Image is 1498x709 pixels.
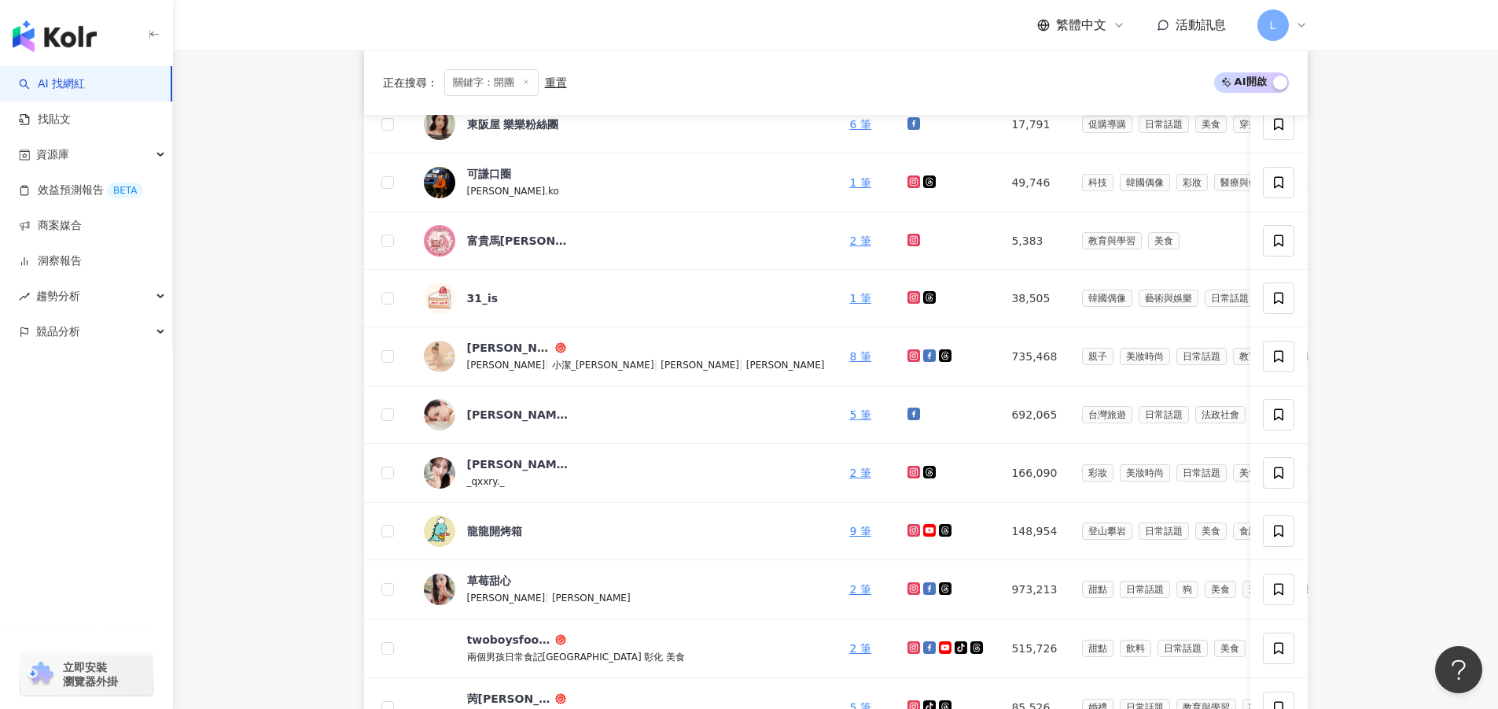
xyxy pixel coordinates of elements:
a: KOL Avatar龍龍開烤箱 [424,515,825,547]
td: 973,213 [999,560,1069,619]
span: 登山攀岩 [1082,523,1132,540]
span: 美食 [1233,464,1264,482]
span: 日常話題 [1176,464,1227,482]
a: searchAI 找網紅 [19,76,85,92]
img: KOL Avatar [424,225,455,257]
a: KOL Avatar草莓甜心[PERSON_NAME]|[PERSON_NAME] [424,573,825,606]
img: KOL Avatar [424,282,455,314]
img: KOL Avatar [424,457,455,489]
td: 166,090 [999,444,1069,503]
div: [PERSON_NAME] [467,456,569,472]
div: [PERSON_NAME] [467,340,552,356]
div: 可謙口圈 [467,166,511,182]
span: 關鍵字：開團 [444,69,539,96]
span: [PERSON_NAME] [661,360,739,371]
span: 立即安裝 瀏覽器外掛 [63,660,118,689]
td: 38,505 [999,270,1069,327]
a: 洞察報告 [19,253,82,269]
span: 韓國偶像 [1082,290,1132,307]
span: [PERSON_NAME] [467,360,546,371]
span: 韓國偶像 [1120,174,1170,191]
a: KOL Avatartwoboysfoods兩個男孩日常食記[GEOGRAPHIC_DATA] 彰化 美食 [424,632,825,665]
span: 美食 [1205,581,1236,598]
span: _qxxry._ [467,476,505,487]
span: 趨勢分析 [36,279,80,314]
a: KOL Avatar[PERSON_NAME]_qxxry._ [424,456,825,489]
img: chrome extension [25,662,56,687]
a: 2 筆 [849,234,870,247]
img: KOL Avatar [424,574,455,605]
div: 富貴馬[PERSON_NAME] 𝐇𝐨𝐫𝐬𝐞造型戚風｜開團｜甜點教學 [467,233,569,249]
span: 日常話題 [1176,348,1227,365]
span: 小潔_[PERSON_NAME] [552,360,654,371]
span: | [739,358,746,371]
span: 日常話題 [1158,640,1208,657]
span: L [1270,17,1276,34]
span: 食譜 [1233,523,1264,540]
span: 狗 [1176,581,1198,598]
span: 彩妝 [1082,464,1113,482]
div: 草莓甜心 [467,573,511,589]
a: 8 筆 [849,350,870,363]
span: 美妝時尚 [1120,348,1170,365]
a: 2 筆 [849,583,870,596]
span: [PERSON_NAME] [746,360,825,371]
span: 日常話題 [1139,116,1189,133]
span: 藝術與娛樂 [1139,290,1198,307]
div: 重置 [545,76,567,89]
img: KOL Avatar [424,341,455,372]
span: 日常話題 [1205,290,1255,307]
a: KOL Avatar31_is [424,282,825,314]
div: [PERSON_NAME]Cocco [PERSON_NAME] [467,407,569,423]
span: 台灣旅遊 [1082,406,1132,423]
span: 繁體中文 [1056,17,1106,34]
span: 美食 [1148,232,1180,249]
span: 美食 [1214,640,1246,657]
span: | [545,358,552,371]
span: 美妝時尚 [1120,464,1170,482]
td: 17,791 [999,96,1069,153]
div: 苪[PERSON_NAME]命 [467,691,552,707]
div: twoboysfoods [467,632,552,648]
td: 49,746 [999,153,1069,212]
a: 效益預測報告BETA [19,183,143,198]
span: rise [19,291,30,302]
span: | [654,358,661,371]
span: 親子 [1082,348,1113,365]
a: 6 筆 [849,118,870,131]
span: [PERSON_NAME] [467,593,546,604]
iframe: Help Scout Beacon - Open [1435,646,1482,693]
span: 正在搜尋 ： [383,76,438,89]
span: [PERSON_NAME].ko [467,186,559,197]
div: 31_is [467,290,499,306]
span: 法政社會 [1195,406,1246,423]
span: 美食 [1195,523,1227,540]
span: 醫療與健康 [1214,174,1274,191]
img: logo [13,20,97,52]
a: 2 筆 [849,642,870,655]
img: KOL Avatar [424,515,455,547]
a: KOL Avatar[PERSON_NAME]Cocco [PERSON_NAME] [424,399,825,430]
span: 教育與學習 [1082,232,1142,249]
span: 飲料 [1120,640,1151,657]
td: 735,468 [999,327,1069,386]
span: 競品分析 [36,314,80,349]
div: 東阪屋 樂樂粉絲團 [467,116,559,132]
span: 日常話題 [1139,523,1189,540]
a: KOL Avatar東阪屋 樂樂粉絲團 [424,109,825,140]
a: 2 筆 [849,467,870,479]
span: 科技 [1082,174,1113,191]
td: 5,383 [999,212,1069,270]
a: chrome extension立即安裝 瀏覽器外掛 [20,653,153,696]
img: KOL Avatar [424,109,455,140]
td: 148,954 [999,503,1069,560]
a: KOL Avatar富貴馬[PERSON_NAME] 𝐇𝐨𝐫𝐬𝐞造型戚風｜開團｜甜點教學 [424,225,825,257]
span: 美食 [1195,116,1227,133]
a: 商案媒合 [19,218,82,234]
td: 515,726 [999,619,1069,678]
span: 日常話題 [1139,406,1189,423]
a: KOL Avatar可謙口圈[PERSON_NAME].ko [424,166,825,199]
span: 教育與學習 [1233,348,1293,365]
span: 彩妝 [1176,174,1208,191]
a: 5 筆 [849,408,870,421]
